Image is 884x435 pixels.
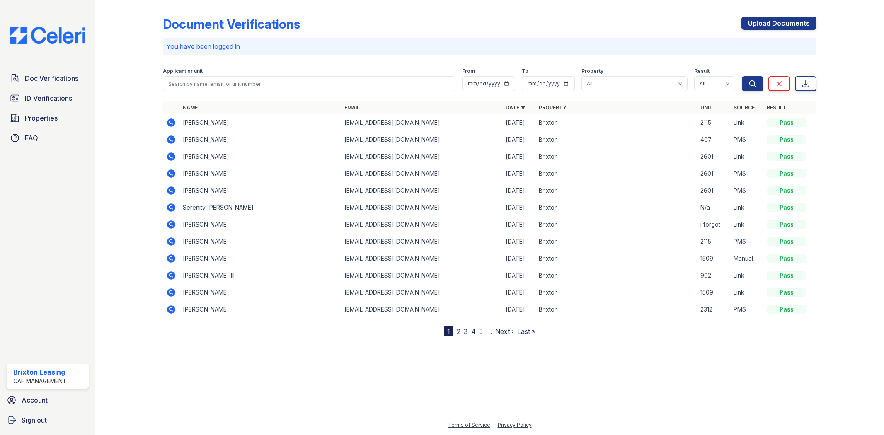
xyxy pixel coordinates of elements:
[179,267,341,284] td: [PERSON_NAME] III
[179,165,341,182] td: [PERSON_NAME]
[341,182,502,199] td: [EMAIL_ADDRESS][DOMAIN_NAME]
[506,104,526,111] a: Date ▼
[730,131,763,148] td: PMS
[535,199,697,216] td: Brixton
[341,131,502,148] td: [EMAIL_ADDRESS][DOMAIN_NAME]
[730,165,763,182] td: PMS
[341,250,502,267] td: [EMAIL_ADDRESS][DOMAIN_NAME]
[697,131,730,148] td: 407
[767,254,806,263] div: Pass
[730,148,763,165] td: Link
[730,250,763,267] td: Manual
[341,199,502,216] td: [EMAIL_ADDRESS][DOMAIN_NAME]
[7,70,89,87] a: Doc Verifications
[697,233,730,250] td: 2115
[502,216,535,233] td: [DATE]
[535,216,697,233] td: Brixton
[767,288,806,297] div: Pass
[464,327,468,336] a: 3
[697,148,730,165] td: 2601
[535,250,697,267] td: Brixton
[767,203,806,212] div: Pass
[767,169,806,178] div: Pass
[13,367,67,377] div: Brixton Leasing
[471,327,476,336] a: 4
[535,114,697,131] td: Brixton
[502,301,535,318] td: [DATE]
[502,114,535,131] td: [DATE]
[581,68,603,75] label: Property
[730,284,763,301] td: Link
[502,131,535,148] td: [DATE]
[767,152,806,161] div: Pass
[502,148,535,165] td: [DATE]
[344,104,360,111] a: Email
[694,68,710,75] label: Result
[697,267,730,284] td: 902
[341,216,502,233] td: [EMAIL_ADDRESS][DOMAIN_NAME]
[183,104,198,111] a: Name
[730,182,763,199] td: PMS
[767,271,806,280] div: Pass
[3,27,92,43] img: CE_Logo_Blue-a8612792a0a2168367f1c8372b55b34899dd931a85d93a1a3d3e32e68fde9ad4.png
[179,114,341,131] td: [PERSON_NAME]
[179,148,341,165] td: [PERSON_NAME]
[767,305,806,314] div: Pass
[535,182,697,199] td: Brixton
[341,114,502,131] td: [EMAIL_ADDRESS][DOMAIN_NAME]
[341,267,502,284] td: [EMAIL_ADDRESS][DOMAIN_NAME]
[462,68,475,75] label: From
[25,73,78,83] span: Doc Verifications
[493,422,495,428] div: |
[341,165,502,182] td: [EMAIL_ADDRESS][DOMAIN_NAME]
[22,415,47,425] span: Sign out
[502,199,535,216] td: [DATE]
[341,148,502,165] td: [EMAIL_ADDRESS][DOMAIN_NAME]
[3,392,92,408] a: Account
[535,301,697,318] td: Brixton
[341,301,502,318] td: [EMAIL_ADDRESS][DOMAIN_NAME]
[767,135,806,144] div: Pass
[730,114,763,131] td: Link
[767,118,806,127] div: Pass
[163,17,300,31] div: Document Verifications
[502,284,535,301] td: [DATE]
[7,90,89,106] a: ID Verifications
[535,131,697,148] td: Brixton
[179,182,341,199] td: [PERSON_NAME]
[741,17,816,30] a: Upload Documents
[179,284,341,301] td: [PERSON_NAME]
[495,327,514,336] a: Next ›
[457,327,460,336] a: 2
[502,182,535,199] td: [DATE]
[730,199,763,216] td: Link
[535,284,697,301] td: Brixton
[697,301,730,318] td: 2312
[767,220,806,229] div: Pass
[502,165,535,182] td: [DATE]
[25,133,38,143] span: FAQ
[734,104,755,111] a: Source
[697,216,730,233] td: i forgot
[448,422,490,428] a: Terms of Service
[535,233,697,250] td: Brixton
[535,148,697,165] td: Brixton
[7,110,89,126] a: Properties
[3,412,92,428] a: Sign out
[849,402,876,427] iframe: chat widget
[730,267,763,284] td: Link
[767,237,806,246] div: Pass
[25,93,72,103] span: ID Verifications
[179,301,341,318] td: [PERSON_NAME]
[535,165,697,182] td: Brixton
[444,326,453,336] div: 1
[517,327,535,336] a: Last »
[730,233,763,250] td: PMS
[179,131,341,148] td: [PERSON_NAME]
[13,377,67,385] div: CAF Management
[700,104,713,111] a: Unit
[697,250,730,267] td: 1509
[179,199,341,216] td: Serenity [PERSON_NAME]
[502,267,535,284] td: [DATE]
